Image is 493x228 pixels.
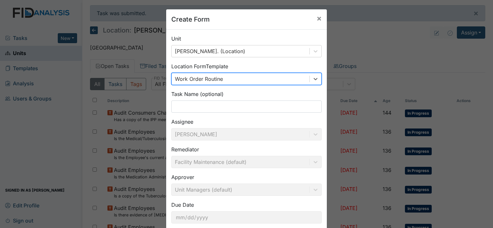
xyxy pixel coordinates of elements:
label: Location Form Template [171,62,228,70]
label: Unit [171,35,181,43]
div: [PERSON_NAME]. (Location) [175,47,245,55]
label: Due Date [171,201,194,209]
span: × [317,14,322,23]
h5: Create Form [171,14,210,24]
label: Assignee [171,118,193,126]
label: Task Name (optional) [171,90,224,98]
label: Remediator [171,146,199,153]
label: Approver [171,173,194,181]
div: Work Order Routine [175,75,223,83]
button: Close [311,9,327,27]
